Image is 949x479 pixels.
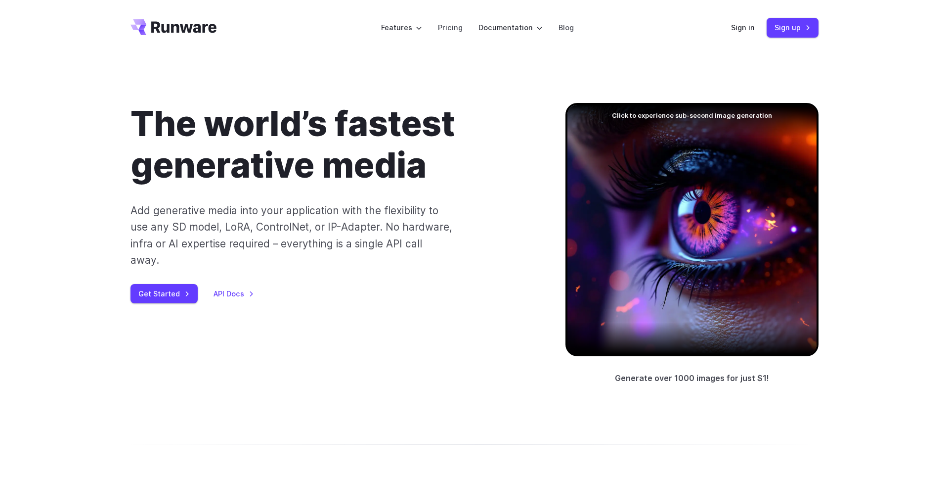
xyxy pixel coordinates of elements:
h1: The world’s fastest generative media [130,103,534,187]
a: Go to / [130,19,216,35]
a: Sign in [731,22,755,33]
label: Features [381,22,422,33]
a: API Docs [214,288,254,299]
a: Pricing [438,22,463,33]
label: Documentation [478,22,543,33]
a: Sign up [767,18,819,37]
a: Blog [559,22,574,33]
p: Generate over 1000 images for just $1! [615,372,769,385]
a: Get Started [130,284,198,303]
p: Add generative media into your application with the flexibility to use any SD model, LoRA, Contro... [130,202,453,268]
